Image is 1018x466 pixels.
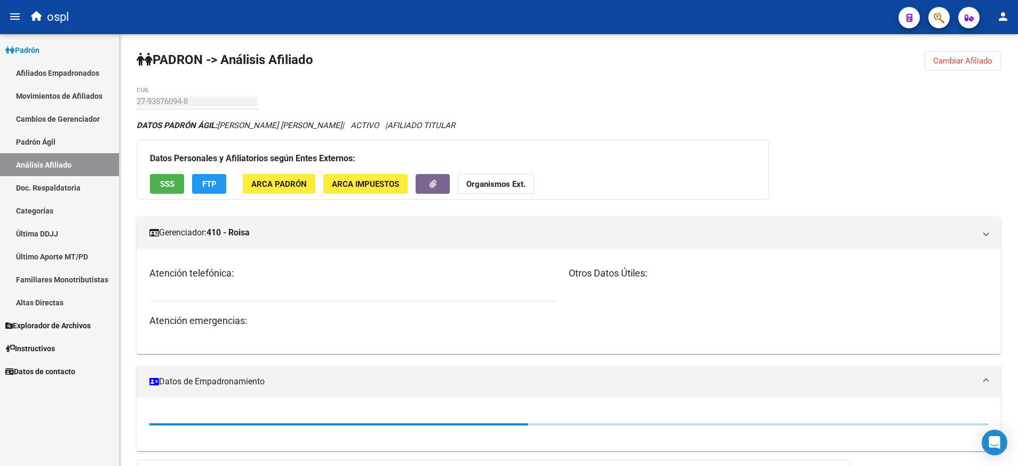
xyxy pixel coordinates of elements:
mat-panel-title: Gerenciador: [149,227,975,239]
span: Explorador de Archivos [5,320,91,331]
button: Organismos Ext. [458,174,534,194]
strong: 410 - Roisa [206,227,250,239]
strong: DATOS PADRÓN ÁGIL: [137,121,217,130]
div: Datos de Empadronamiento [137,398,1001,451]
span: Instructivos [5,343,55,354]
h3: Otros Datos Útiles: [569,266,988,281]
span: Datos de contacto [5,366,75,377]
span: [PERSON_NAME] [PERSON_NAME] [137,121,342,130]
h3: Atención emergencias: [149,313,556,328]
span: FTP [202,179,217,189]
span: Cambiar Afiliado [933,56,992,66]
button: FTP [192,174,226,194]
button: SSS [150,174,184,194]
mat-expansion-panel-header: Datos de Empadronamiento [137,366,1001,398]
div: Gerenciador:410 - Roisa [137,249,1001,354]
span: ospl [47,5,69,29]
mat-icon: person [997,10,1009,23]
mat-expansion-panel-header: Gerenciador:410 - Roisa [137,217,1001,249]
span: AFILIADO TITULAR [387,121,455,130]
mat-icon: menu [9,10,21,23]
span: ARCA Impuestos [332,179,399,189]
button: Cambiar Afiliado [925,51,1001,70]
div: Open Intercom Messenger [982,430,1007,455]
h3: Atención telefónica: [149,266,556,281]
strong: Organismos Ext. [466,179,526,189]
span: Padrón [5,44,39,56]
i: | ACTIVO | [137,121,455,130]
span: ARCA Padrón [251,179,307,189]
h3: Datos Personales y Afiliatorios según Entes Externos: [150,151,755,166]
button: ARCA Impuestos [323,174,408,194]
strong: PADRON -> Análisis Afiliado [137,52,313,67]
span: SSS [160,179,174,189]
button: ARCA Padrón [243,174,315,194]
mat-panel-title: Datos de Empadronamiento [149,376,975,388]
